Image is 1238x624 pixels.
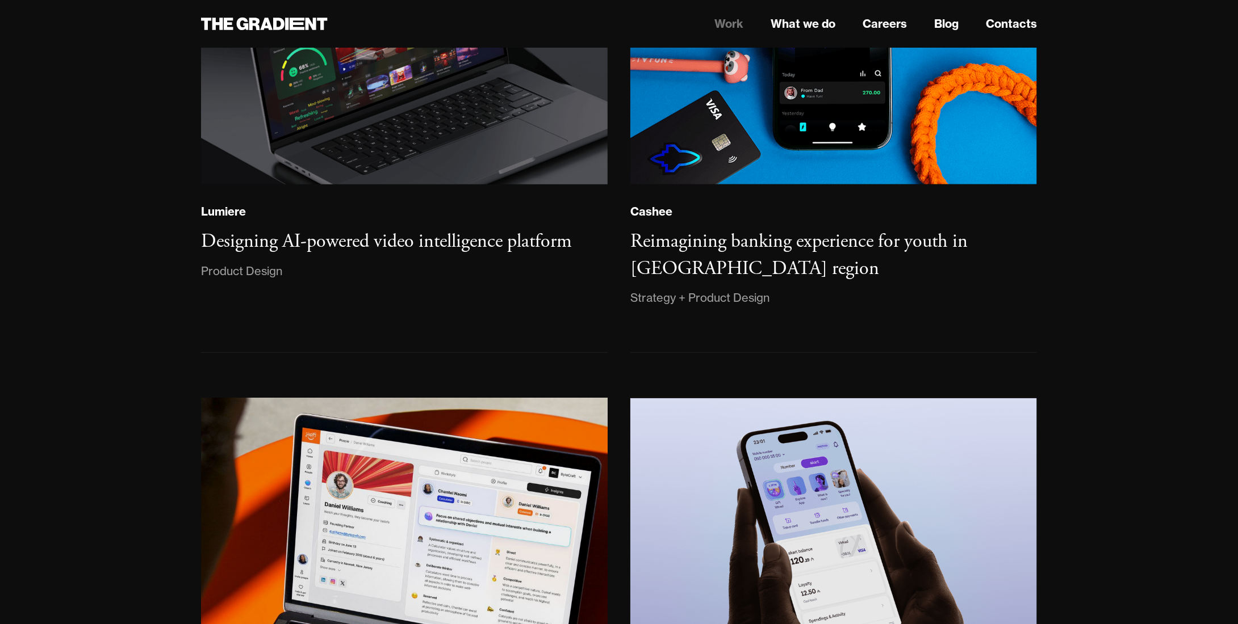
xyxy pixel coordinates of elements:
a: What we do [771,15,835,32]
div: Cashee [630,204,672,219]
a: Work [714,15,743,32]
a: Careers [863,15,907,32]
div: Strategy + Product Design [630,289,769,307]
h3: Designing AI-powered video intelligence platform [201,229,572,254]
a: Contacts [986,15,1037,32]
a: Blog [934,15,959,32]
h3: Reimagining banking experience for youth in [GEOGRAPHIC_DATA] region [630,229,968,281]
div: Lumiere [201,204,246,219]
div: Product Design [201,262,282,280]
